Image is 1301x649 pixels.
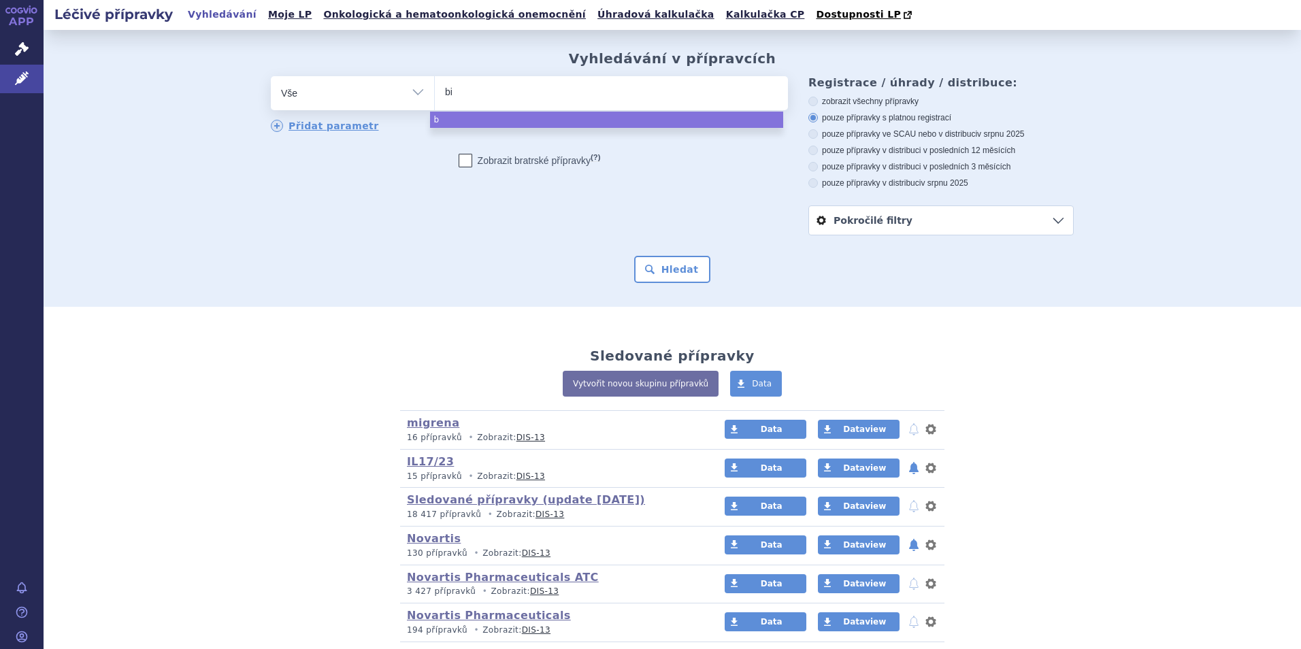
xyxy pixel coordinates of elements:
[271,120,379,132] a: Přidat parametr
[44,5,184,24] h2: Léčivé přípravky
[761,425,783,434] span: Data
[459,154,601,167] label: Zobrazit bratrské přípravky
[761,501,783,511] span: Data
[843,617,886,627] span: Dataview
[808,112,1074,123] label: pouze přípravky s platnou registrací
[407,510,481,519] span: 18 417 přípravků
[761,463,783,473] span: Data
[725,497,806,516] a: Data
[907,460,921,476] button: notifikace
[808,76,1074,89] h3: Registrace / úhrady / distribuce:
[407,432,699,444] p: Zobrazit:
[809,206,1073,235] a: Pokročilé filtry
[407,471,699,482] p: Zobrazit:
[407,609,571,622] a: Novartis Pharmaceuticals
[808,96,1074,107] label: zobrazit všechny přípravky
[843,425,886,434] span: Dataview
[264,5,316,24] a: Moje LP
[591,153,600,162] abbr: (?)
[407,493,645,506] a: Sledované přípravky (update [DATE])
[470,548,482,559] i: •
[184,5,261,24] a: Vyhledávání
[812,5,919,24] a: Dostupnosti LP
[465,432,477,444] i: •
[725,535,806,554] a: Data
[465,471,477,482] i: •
[722,5,809,24] a: Kalkulačka CP
[470,625,482,636] i: •
[407,471,462,481] span: 15 přípravků
[725,420,806,439] a: Data
[407,625,699,636] p: Zobrazit:
[563,371,719,397] a: Vytvořit novou skupinu přípravků
[924,421,938,437] button: nastavení
[921,178,968,188] span: v srpnu 2025
[430,112,783,128] li: b
[818,535,900,554] a: Dataview
[407,433,462,442] span: 16 přípravků
[843,501,886,511] span: Dataview
[407,455,454,468] a: IL17/23
[808,129,1074,139] label: pouze přípravky ve SCAU nebo v distribuci
[808,145,1074,156] label: pouze přípravky v distribuci v posledních 12 měsících
[593,5,719,24] a: Úhradová kalkulačka
[484,509,497,520] i: •
[407,571,599,584] a: Novartis Pharmaceuticals ATC
[761,617,783,627] span: Data
[478,586,491,597] i: •
[407,586,476,596] span: 3 427 přípravků
[725,574,806,593] a: Data
[924,460,938,476] button: nastavení
[634,256,711,283] button: Hledat
[924,576,938,592] button: nastavení
[590,348,755,364] h2: Sledované přípravky
[516,433,545,442] a: DIS-13
[808,161,1074,172] label: pouze přípravky v distribuci v posledních 3 měsících
[536,510,564,519] a: DIS-13
[725,459,806,478] a: Data
[407,586,699,597] p: Zobrazit:
[907,614,921,630] button: notifikace
[761,540,783,550] span: Data
[407,548,699,559] p: Zobrazit:
[725,612,806,631] a: Data
[907,576,921,592] button: notifikace
[924,498,938,514] button: nastavení
[319,5,590,24] a: Onkologická a hematoonkologická onemocnění
[843,463,886,473] span: Dataview
[730,371,782,397] a: Data
[843,540,886,550] span: Dataview
[752,379,772,388] span: Data
[924,614,938,630] button: nastavení
[907,421,921,437] button: notifikace
[522,548,550,558] a: DIS-13
[530,586,559,596] a: DIS-13
[818,497,900,516] a: Dataview
[407,509,699,520] p: Zobrazit:
[816,9,901,20] span: Dostupnosti LP
[977,129,1024,139] span: v srpnu 2025
[761,579,783,588] span: Data
[407,548,467,558] span: 130 přípravků
[516,471,545,481] a: DIS-13
[907,498,921,514] button: notifikace
[522,625,550,635] a: DIS-13
[843,579,886,588] span: Dataview
[808,178,1074,188] label: pouze přípravky v distribuci
[407,416,459,429] a: migrena
[907,537,921,553] button: notifikace
[818,420,900,439] a: Dataview
[818,574,900,593] a: Dataview
[924,537,938,553] button: nastavení
[407,625,467,635] span: 194 přípravků
[569,50,776,67] h2: Vyhledávání v přípravcích
[818,612,900,631] a: Dataview
[818,459,900,478] a: Dataview
[407,532,461,545] a: Novartis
